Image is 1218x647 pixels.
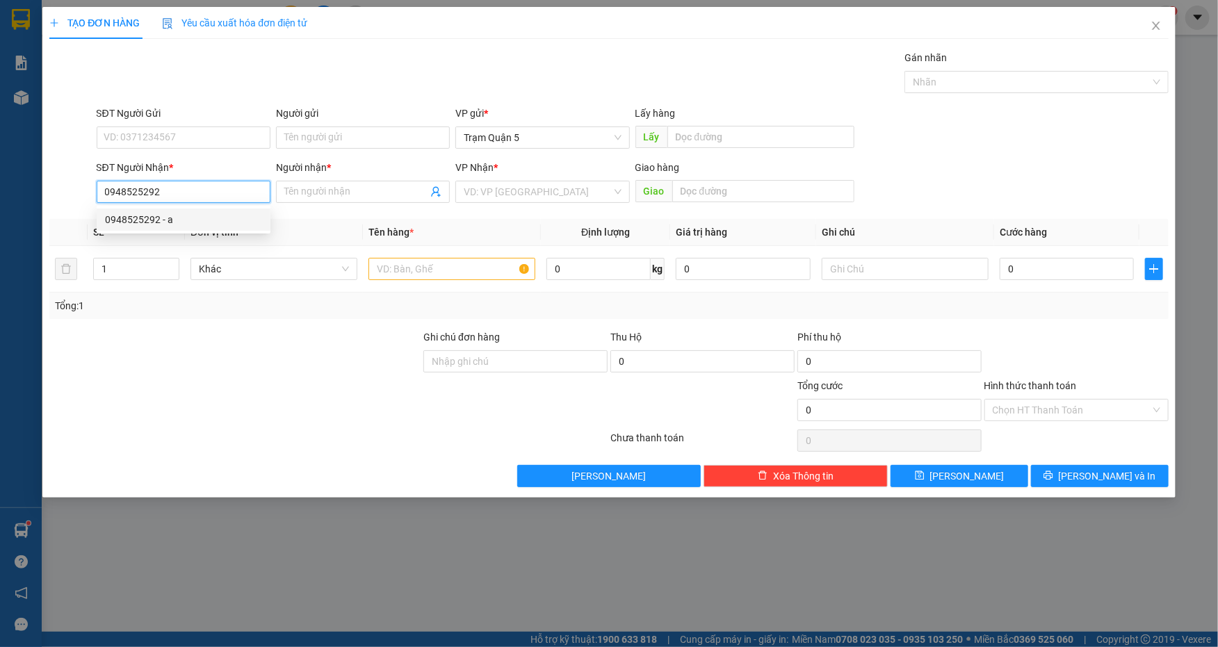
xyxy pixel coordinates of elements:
[1146,263,1162,275] span: plus
[368,258,535,280] input: VD: Bàn, Ghế
[984,380,1077,391] label: Hình thức thanh toán
[93,227,104,238] span: SL
[572,468,647,484] span: [PERSON_NAME]
[704,465,888,487] button: deleteXóa Thông tin
[97,160,270,175] div: SĐT Người Nhận
[904,52,947,63] label: Gán nhãn
[667,126,854,148] input: Dọc đường
[49,18,59,28] span: plus
[635,126,667,148] span: Lấy
[105,212,262,227] div: 0948525292 - a
[635,162,680,173] span: Giao hàng
[10,91,32,106] span: CR :
[430,186,441,197] span: user-add
[10,90,92,106] div: 80.000
[930,468,1005,484] span: [PERSON_NAME]
[635,108,676,119] span: Lấy hàng
[99,12,197,45] div: Trạm Cà Mau
[1000,227,1047,238] span: Cước hàng
[49,17,140,28] span: TẠO ĐƠN HÀNG
[1059,468,1156,484] span: [PERSON_NAME] và In
[464,127,621,148] span: Trạm Quận 5
[676,258,810,280] input: 0
[651,258,665,280] span: kg
[609,430,796,454] div: Chưa thanh toán
[12,12,90,45] div: Trạm Quận 5
[55,258,77,280] button: delete
[610,331,642,343] span: Thu Hộ
[455,106,629,121] div: VP gửi
[99,62,197,81] div: 0836117769
[581,227,630,238] span: Định lượng
[368,227,414,238] span: Tên hàng
[276,106,450,121] div: Người gửi
[423,331,500,343] label: Ghi chú đơn hàng
[1137,7,1176,46] button: Close
[99,13,132,28] span: Nhận:
[1044,470,1053,482] span: printer
[517,465,701,487] button: [PERSON_NAME]
[758,470,768,482] span: delete
[676,227,727,238] span: Giá trị hàng
[276,160,450,175] div: Người nhận
[915,470,925,482] span: save
[1151,20,1162,31] span: close
[822,258,989,280] input: Ghi Chú
[162,18,173,29] img: icon
[635,180,672,202] span: Giao
[1031,465,1169,487] button: printer[PERSON_NAME] và In
[199,259,349,279] span: Khác
[99,45,197,62] div: TÙNG
[12,13,33,28] span: Gửi:
[797,380,843,391] span: Tổng cước
[455,162,494,173] span: VP Nhận
[816,219,994,246] th: Ghi chú
[773,468,834,484] span: Xóa Thông tin
[672,180,854,202] input: Dọc đường
[797,329,982,350] div: Phí thu hộ
[97,208,270,231] div: 0948525292 - a
[423,350,608,372] input: Ghi chú đơn hàng
[97,106,270,121] div: SĐT Người Gửi
[1145,258,1162,280] button: plus
[891,465,1028,487] button: save[PERSON_NAME]
[55,298,471,313] div: Tổng: 1
[162,17,307,28] span: Yêu cầu xuất hóa đơn điện tử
